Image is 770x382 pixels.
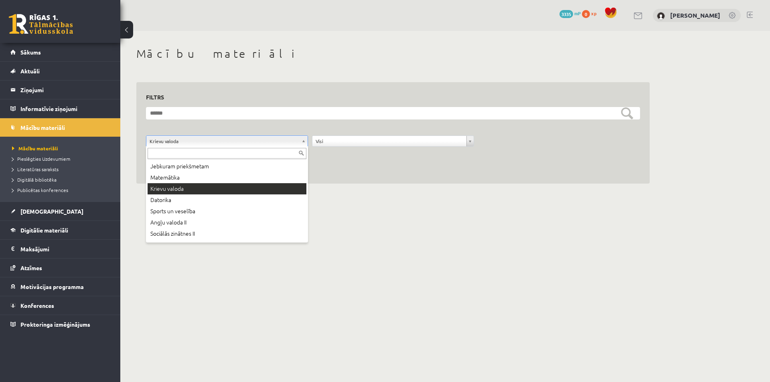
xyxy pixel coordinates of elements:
div: Sports un veselība [148,206,306,217]
div: Matemātika [148,172,306,183]
div: Uzņēmējdarbības pamati (Specializētais kurss) [148,239,306,251]
div: Datorika [148,194,306,206]
div: Angļu valoda II [148,217,306,228]
div: Jebkuram priekšmetam [148,161,306,172]
div: Sociālās zinātnes II [148,228,306,239]
div: Krievu valoda [148,183,306,194]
